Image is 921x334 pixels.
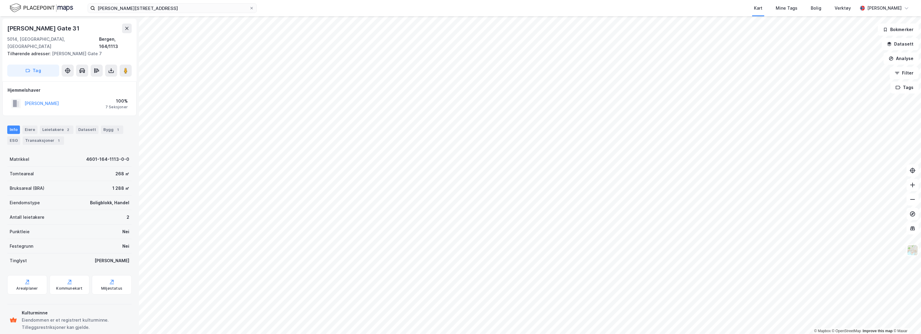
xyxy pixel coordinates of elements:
div: Info [7,126,20,134]
div: Hjemmelshaver [8,87,131,94]
div: Bruksareal (BRA) [10,185,44,192]
button: Tag [7,65,59,77]
div: Eiendommen er et registrert kulturminne. Tilleggsrestriksjoner kan gjelde. [22,317,129,331]
span: Tilhørende adresser: [7,51,52,56]
div: Leietakere [40,126,73,134]
div: 5014, [GEOGRAPHIC_DATA], [GEOGRAPHIC_DATA] [7,36,99,50]
button: Bokmerker [878,24,919,36]
button: Analyse [884,52,919,65]
div: Mine Tags [776,5,797,12]
div: 7 Seksjoner [105,105,128,110]
button: Filter [890,67,919,79]
div: Tinglyst [10,257,27,264]
div: Nei [122,243,129,250]
div: Kart [754,5,762,12]
div: Festegrunn [10,243,33,250]
div: ESG [7,136,20,145]
div: Kontrollprogram for chat [891,305,921,334]
div: 268 ㎡ [115,170,129,177]
div: 2 [127,214,129,221]
div: 100% [105,97,128,105]
div: Tomteareal [10,170,34,177]
div: Transaksjoner [23,136,64,145]
a: Improve this map [863,329,893,333]
div: Punktleie [10,228,30,235]
div: 1 [115,127,121,133]
div: [PERSON_NAME] [867,5,902,12]
div: Datasett [76,126,98,134]
a: Mapbox [814,329,831,333]
div: Miljøstatus [101,286,122,291]
div: Boligblokk, Handel [90,199,129,206]
div: Kulturminne [22,309,129,317]
div: Eiere [22,126,37,134]
div: 1 [56,138,62,144]
div: Verktøy [835,5,851,12]
div: Matrikkel [10,156,29,163]
a: OpenStreetMap [832,329,861,333]
div: Eiendomstype [10,199,40,206]
div: Kommunekart [56,286,82,291]
button: Tags [890,81,919,94]
div: Bygg [101,126,123,134]
div: Antall leietakere [10,214,44,221]
div: Nei [122,228,129,235]
div: Arealplaner [16,286,38,291]
img: logo.f888ab2527a4732fd821a326f86c7f29.svg [10,3,73,13]
iframe: Chat Widget [891,305,921,334]
button: Datasett [882,38,919,50]
div: 4601-164-1113-0-0 [86,156,129,163]
div: [PERSON_NAME] [95,257,129,264]
div: 1 288 ㎡ [112,185,129,192]
input: Søk på adresse, matrikkel, gårdeiere, leietakere eller personer [95,4,249,13]
div: 2 [65,127,71,133]
div: Bergen, 164/1113 [99,36,132,50]
div: [PERSON_NAME] Gate 31 [7,24,81,33]
div: Bolig [811,5,821,12]
img: Z [907,244,918,256]
div: [PERSON_NAME] Gate 7 [7,50,127,57]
